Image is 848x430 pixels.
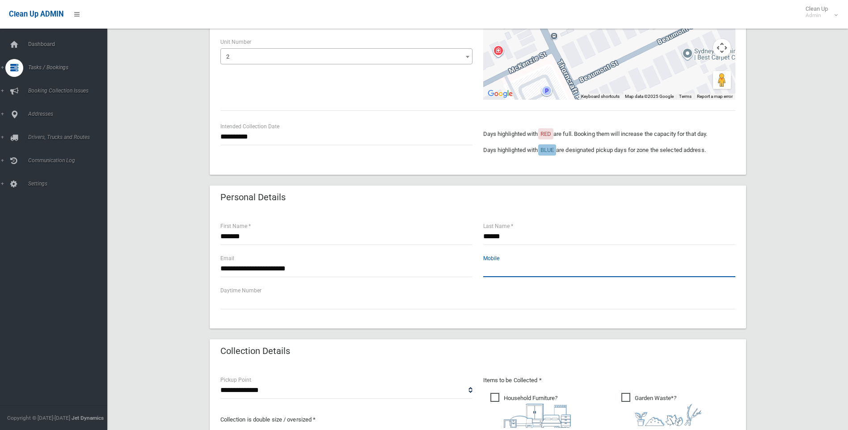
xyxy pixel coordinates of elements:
span: Clean Up ADMIN [9,10,63,18]
span: Booking Collection Issues [25,88,114,94]
strong: Jet Dynamics [72,415,104,421]
button: Map camera controls [713,39,731,57]
span: BLUE [540,147,554,153]
span: Map data ©2025 Google [625,94,674,99]
button: Drag Pegman onto the map to open Street View [713,71,731,89]
a: Report a map error [697,94,733,99]
span: Settings [25,181,114,187]
a: Open this area in Google Maps (opens a new window) [485,88,515,100]
span: Clean Up [801,5,837,19]
span: 2 [220,48,473,64]
span: 2 [226,53,229,60]
button: Keyboard shortcuts [581,93,620,100]
span: Dashboard [25,41,114,47]
small: Admin [806,12,828,19]
span: RED [540,131,551,137]
i: ? [504,395,571,428]
span: Garden Waste* [621,393,702,426]
span: Household Furniture [490,393,571,428]
img: Google [485,88,515,100]
span: Communication Log [25,157,114,164]
img: aa9efdbe659d29b613fca23ba79d85cb.png [504,404,571,428]
p: Days highlighted with are designated pickup days for zone the selected address. [483,145,735,156]
span: Addresses [25,111,114,117]
div: 2/45 Beaumont Street, CAMPSIE NSW 2194 [609,14,620,30]
a: Terms (opens in new tab) [679,94,692,99]
i: ? [635,395,702,426]
span: 2 [223,51,470,63]
header: Personal Details [210,189,296,206]
span: Drivers, Trucks and Routes [25,134,114,140]
p: Items to be Collected * [483,375,735,386]
span: Copyright © [DATE]-[DATE] [7,415,70,421]
p: Days highlighted with are full. Booking them will increase the capacity for that day. [483,129,735,139]
img: 4fd8a5c772b2c999c83690221e5242e0.png [635,404,702,426]
p: Collection is double size / oversized * [220,414,473,425]
span: Tasks / Bookings [25,64,114,71]
header: Collection Details [210,342,301,360]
